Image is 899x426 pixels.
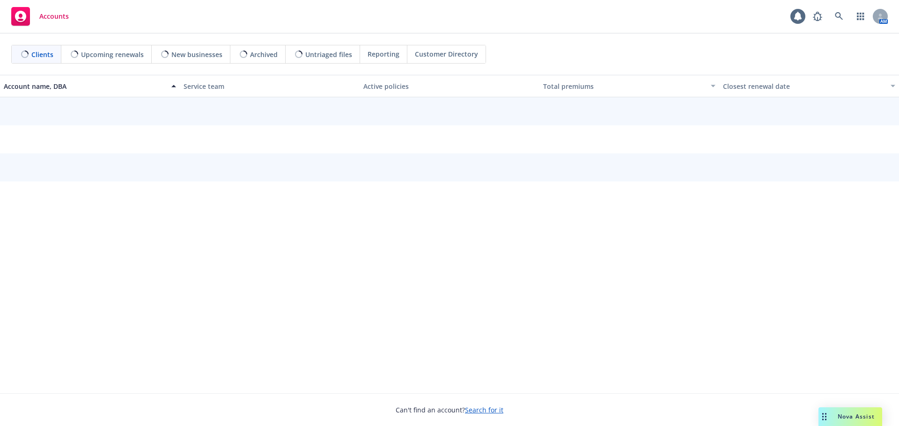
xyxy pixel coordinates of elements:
span: Untriaged files [305,50,352,59]
button: Closest renewal date [719,75,899,97]
a: Report a Bug [808,7,827,26]
button: Nova Assist [818,407,882,426]
button: Total premiums [539,75,719,97]
button: Active policies [360,75,539,97]
span: New businesses [171,50,222,59]
a: Switch app [851,7,870,26]
div: Total premiums [543,81,705,91]
div: Account name, DBA [4,81,166,91]
span: Reporting [368,49,399,59]
a: Search for it [465,405,503,414]
a: Search [830,7,848,26]
span: Nova Assist [838,412,875,420]
span: Upcoming renewals [81,50,144,59]
span: Archived [250,50,278,59]
button: Service team [180,75,360,97]
div: Active policies [363,81,536,91]
span: Accounts [39,13,69,20]
span: Can't find an account? [396,405,503,415]
div: Service team [184,81,356,91]
div: Closest renewal date [723,81,885,91]
span: Clients [31,50,53,59]
a: Accounts [7,3,73,29]
div: Drag to move [818,407,830,426]
span: Customer Directory [415,49,478,59]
